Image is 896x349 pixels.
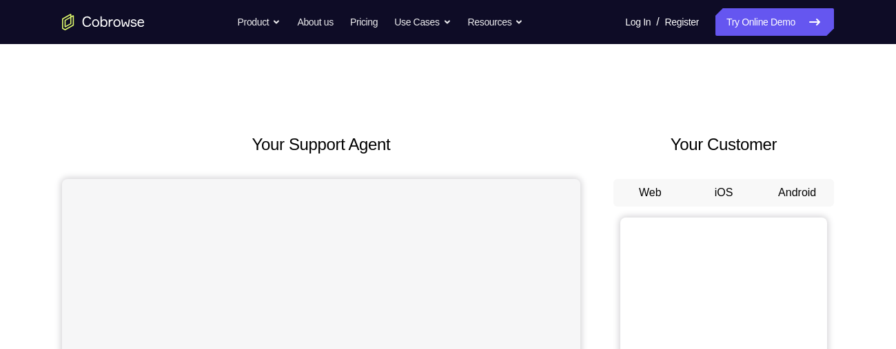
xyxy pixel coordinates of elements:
span: / [656,14,659,30]
a: Pricing [350,8,378,36]
h2: Your Customer [613,132,834,157]
a: Go to the home page [62,14,145,30]
button: iOS [687,179,761,207]
button: Product [238,8,281,36]
a: Try Online Demo [715,8,834,36]
a: Log In [625,8,651,36]
button: Resources [468,8,524,36]
button: Web [613,179,687,207]
button: Android [760,179,834,207]
a: About us [297,8,333,36]
a: Register [665,8,699,36]
button: Use Cases [394,8,451,36]
h2: Your Support Agent [62,132,580,157]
